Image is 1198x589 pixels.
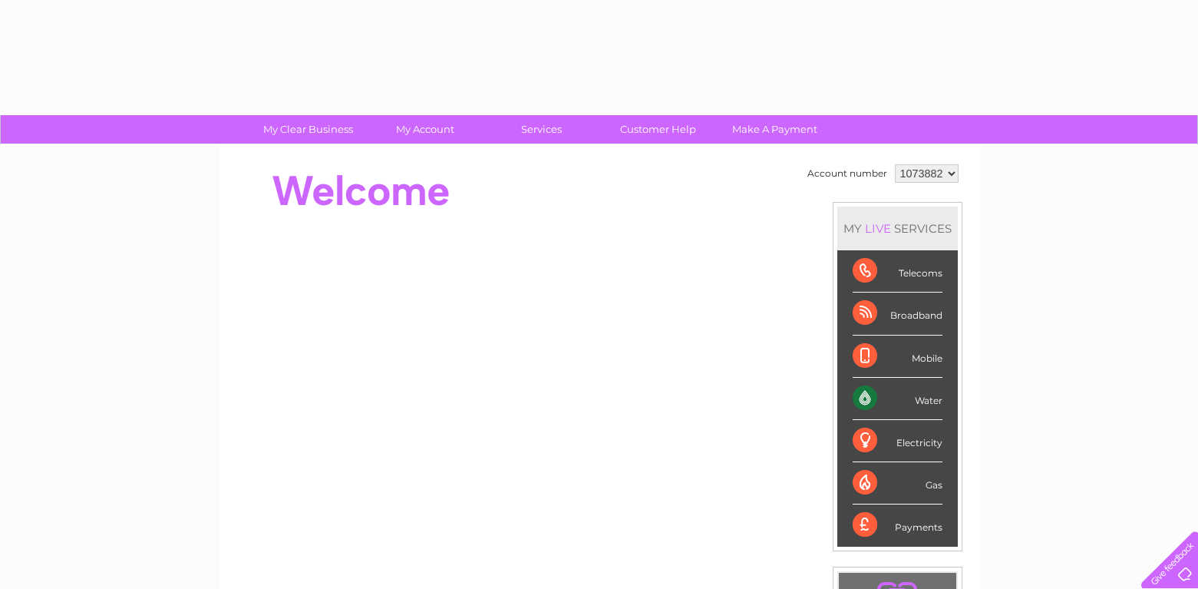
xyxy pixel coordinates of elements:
div: Telecoms [853,250,942,293]
div: Electricity [853,420,942,462]
a: My Account [361,115,488,144]
a: Customer Help [595,115,721,144]
div: Mobile [853,336,942,378]
div: Broadband [853,293,942,335]
div: Payments [853,505,942,546]
a: Services [478,115,605,144]
a: Make A Payment [711,115,838,144]
div: LIVE [862,221,894,236]
a: My Clear Business [245,115,371,144]
div: MY SERVICES [837,207,958,250]
div: Water [853,378,942,420]
td: Account number [804,160,891,187]
div: Gas [853,462,942,505]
